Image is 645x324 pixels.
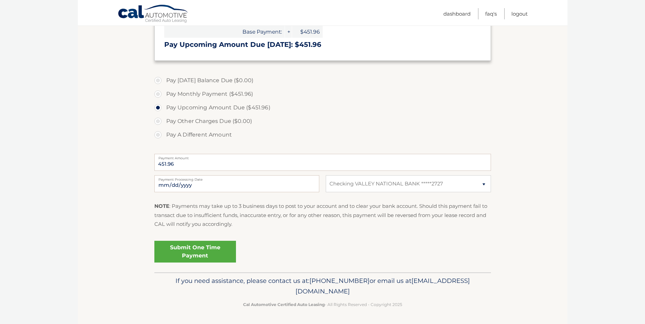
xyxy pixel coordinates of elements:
a: Cal Automotive [118,4,189,24]
input: Payment Date [154,175,319,192]
label: Pay Other Charges Due ($0.00) [154,114,491,128]
strong: Cal Automotive Certified Auto Leasing [243,302,325,307]
a: Submit One Time Payment [154,241,236,263]
label: Pay [DATE] Balance Due ($0.00) [154,74,491,87]
strong: NOTE [154,203,169,209]
p: If you need assistance, please contact us at: or email us at [159,275,487,297]
label: Pay Monthly Payment ($451.96) [154,87,491,101]
a: FAQ's [485,8,497,19]
span: $451.96 [292,26,323,38]
label: Pay Upcoming Amount Due ($451.96) [154,101,491,114]
label: Payment Amount [154,154,491,159]
span: + [285,26,292,38]
label: Payment Processing Date [154,175,319,181]
h3: Pay Upcoming Amount Due [DATE]: $451.96 [164,40,481,49]
span: [PHONE_NUMBER] [309,277,370,285]
a: Logout [511,8,528,19]
input: Payment Amount [154,154,491,171]
p: : Payments may take up to 3 business days to post to your account and to clear your bank account.... [154,202,491,229]
p: - All Rights Reserved - Copyright 2025 [159,301,487,308]
a: Dashboard [443,8,471,19]
span: Base Payment: [164,26,285,38]
label: Pay A Different Amount [154,128,491,142]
